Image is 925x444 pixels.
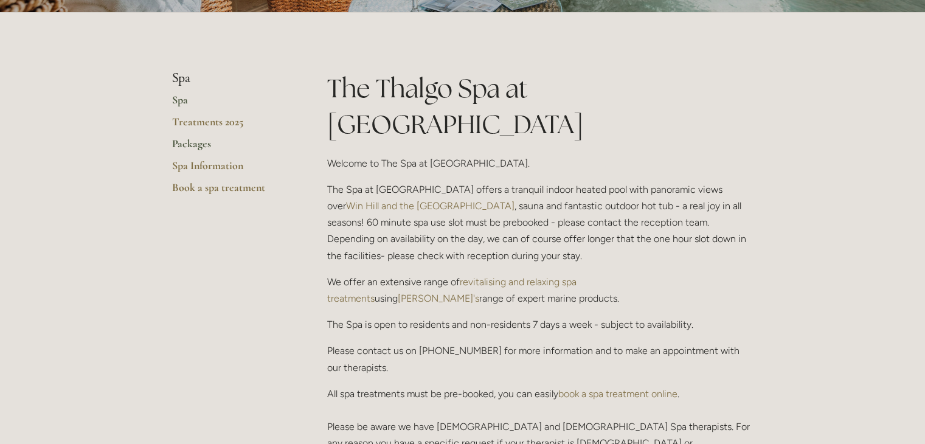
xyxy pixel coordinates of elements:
[172,181,288,203] a: Book a spa treatment
[346,200,514,212] a: Win Hill and the [GEOGRAPHIC_DATA]
[172,71,288,86] li: Spa
[172,159,288,181] a: Spa Information
[327,316,754,333] p: The Spa is open to residents and non-residents 7 days a week - subject to availability.
[398,293,479,304] a: [PERSON_NAME]'s
[172,137,288,159] a: Packages
[327,181,754,264] p: The Spa at [GEOGRAPHIC_DATA] offers a tranquil indoor heated pool with panoramic views over , sau...
[327,71,754,142] h1: The Thalgo Spa at [GEOGRAPHIC_DATA]
[558,388,677,400] a: book a spa treatment online
[172,115,288,137] a: Treatments 2025
[327,274,754,307] p: We offer an extensive range of using range of expert marine products.
[172,93,288,115] a: Spa
[327,155,754,172] p: Welcome to The Spa at [GEOGRAPHIC_DATA].
[327,342,754,375] p: Please contact us on [PHONE_NUMBER] for more information and to make an appointment with our ther...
